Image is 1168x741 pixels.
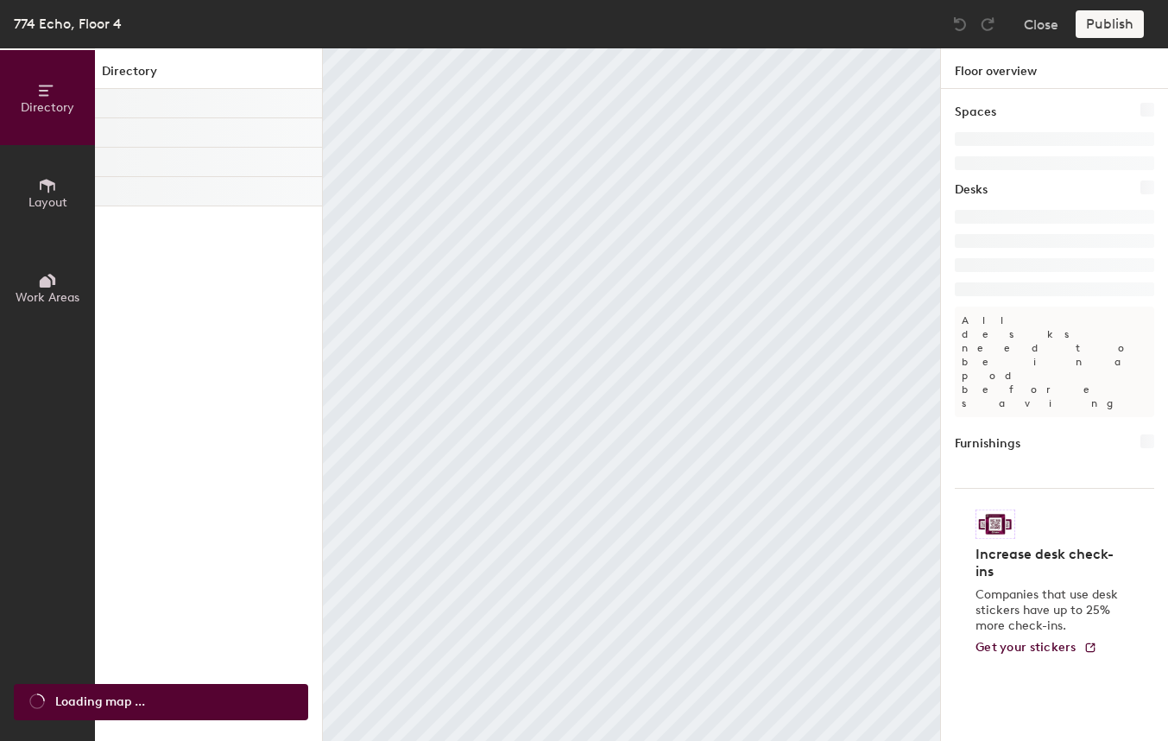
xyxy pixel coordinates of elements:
[95,62,322,89] h1: Directory
[941,48,1168,89] h1: Floor overview
[21,100,74,115] span: Directory
[55,693,145,712] span: Loading map ...
[975,587,1123,634] p: Companies that use desk stickers have up to 25% more check-ins.
[955,103,996,122] h1: Spaces
[955,180,988,199] h1: Desks
[975,546,1123,580] h4: Increase desk check-ins
[955,434,1020,453] h1: Furnishings
[28,195,67,210] span: Layout
[14,13,122,35] div: 774 Echo, Floor 4
[975,510,1015,539] img: Sticker logo
[951,16,969,33] img: Undo
[975,640,1076,655] span: Get your stickers
[16,290,79,305] span: Work Areas
[1024,10,1058,38] button: Close
[979,16,996,33] img: Redo
[955,307,1154,417] p: All desks need to be in a pod before saving
[975,641,1097,655] a: Get your stickers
